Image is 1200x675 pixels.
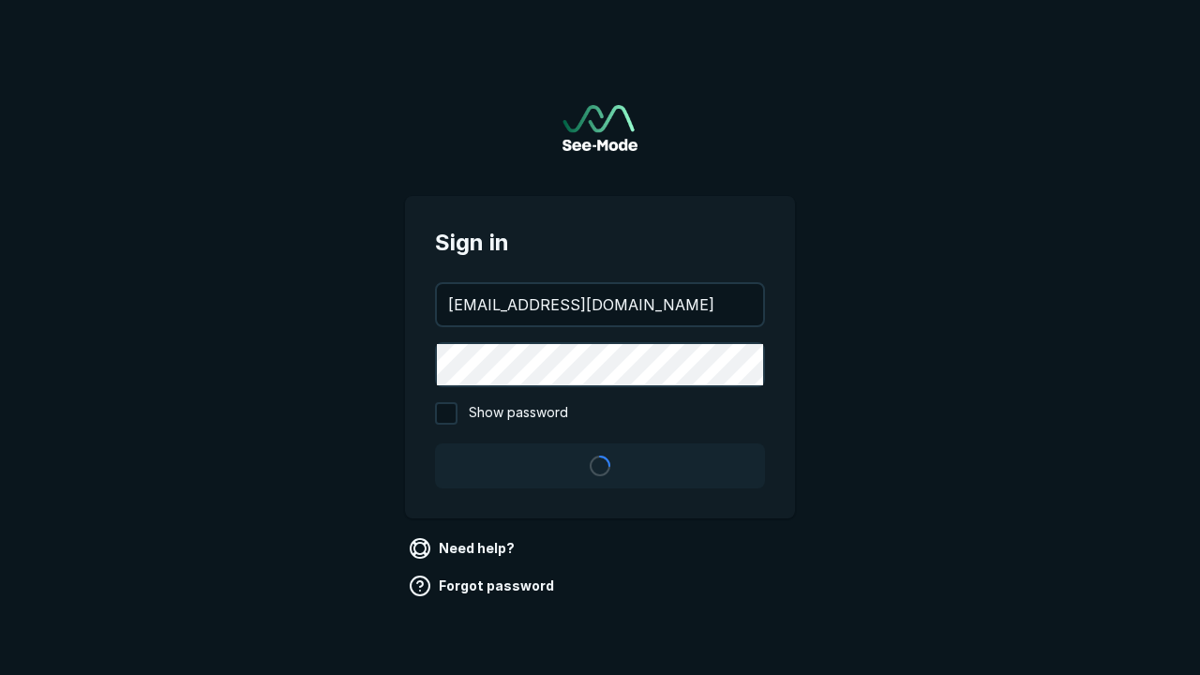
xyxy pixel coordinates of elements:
img: See-Mode Logo [562,105,637,151]
a: Go to sign in [562,105,637,151]
input: your@email.com [437,284,763,325]
a: Forgot password [405,571,562,601]
a: Need help? [405,533,522,563]
span: Show password [469,402,568,425]
span: Sign in [435,226,765,260]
